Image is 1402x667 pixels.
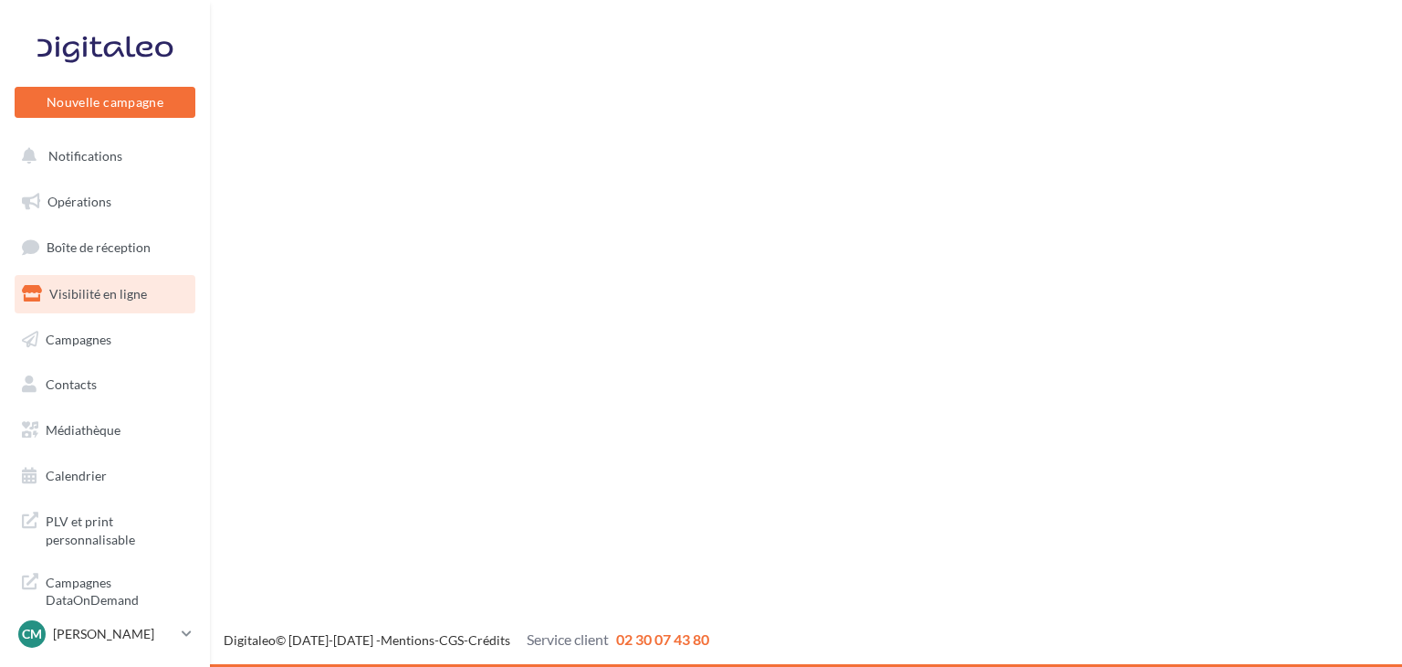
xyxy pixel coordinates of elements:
a: Cm [PERSON_NAME] [15,617,195,651]
span: Boîte de réception [47,239,151,255]
span: PLV et print personnalisable [46,509,188,548]
a: PLV et print personnalisable [11,502,199,556]
a: Visibilité en ligne [11,275,199,313]
a: Contacts [11,365,199,404]
span: Calendrier [46,468,107,483]
a: Campagnes [11,321,199,359]
span: Campagnes [46,331,111,346]
a: Campagnes DataOnDemand [11,563,199,617]
p: [PERSON_NAME] [53,625,174,643]
span: Cm [22,625,42,643]
a: CGS [439,632,464,648]
span: Campagnes DataOnDemand [46,570,188,609]
span: Service client [527,630,609,648]
span: Visibilité en ligne [49,286,147,302]
a: Calendrier [11,457,199,495]
a: Mentions [381,632,434,648]
a: Opérations [11,183,199,221]
span: © [DATE]-[DATE] - - - [224,632,709,648]
span: Contacts [46,376,97,392]
span: 02 30 07 43 80 [616,630,709,648]
span: Opérations [47,194,111,209]
button: Nouvelle campagne [15,87,195,118]
button: Notifications [11,137,192,175]
span: Médiathèque [46,422,120,438]
a: Crédits [468,632,510,648]
a: Digitaleo [224,632,276,648]
a: Boîte de réception [11,228,199,267]
span: Notifications [48,148,122,164]
a: Médiathèque [11,411,199,450]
